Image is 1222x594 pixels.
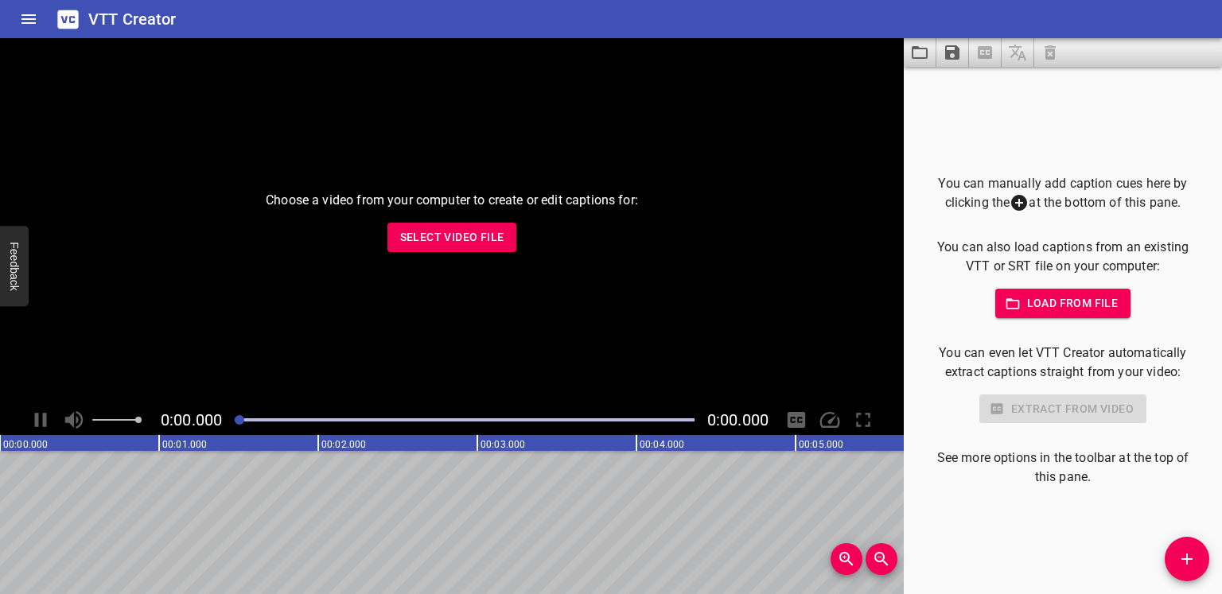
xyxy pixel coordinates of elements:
[943,43,962,62] svg: Save captions to file
[1002,38,1034,67] span: Add some captions below, then you can translate them.
[266,191,638,210] p: Choose a video from your computer to create or edit captions for:
[866,543,897,575] button: Zoom Out
[481,439,525,450] text: 00:03.000
[781,405,811,435] div: Hide/Show Captions
[910,43,929,62] svg: Load captions from file
[929,344,1197,382] p: You can even let VTT Creator automatically extract captions straight from your video:
[995,289,1131,318] button: Load from file
[235,418,695,421] div: Play progress
[936,38,969,67] button: Save captions to file
[387,223,517,252] button: Select Video File
[707,410,769,429] span: Video Duration
[161,410,222,429] span: Current Time
[929,394,1197,424] div: Select a video in the pane to the left to use this feature
[640,439,684,450] text: 00:04.000
[400,227,504,247] span: Select Video File
[3,439,48,450] text: 00:00.000
[904,38,936,67] button: Load captions from file
[929,174,1197,213] p: You can manually add caption cues here by clicking the at the bottom of this pane.
[831,543,862,575] button: Zoom In
[1165,537,1209,581] button: Add Cue
[321,439,366,450] text: 00:02.000
[815,405,845,435] div: Playback Speed
[162,439,207,450] text: 00:01.000
[969,38,1002,67] span: Select a video in the pane to the left, then you can automatically extract captions.
[929,448,1197,487] p: See more options in the toolbar at the top of this pane.
[1008,293,1119,313] span: Load from file
[799,439,843,450] text: 00:05.000
[88,6,177,32] h6: VTT Creator
[848,405,878,435] div: Toggle Full Screen
[929,238,1197,276] p: You can also load captions from an existing VTT or SRT file on your computer:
